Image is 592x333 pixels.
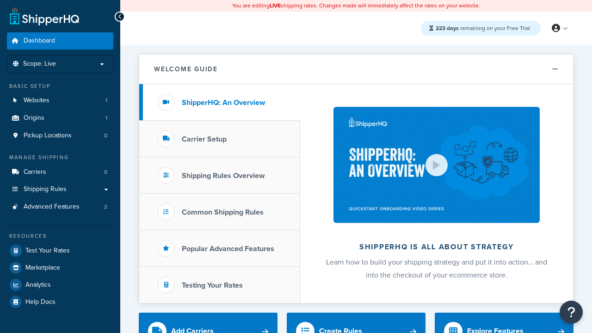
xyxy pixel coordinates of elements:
[7,127,113,144] li: Pickup Locations
[24,37,55,45] span: Dashboard
[7,32,113,49] a: Dashboard
[7,82,113,90] div: Basic Setup
[7,198,113,216] a: Advanced Features2
[7,232,113,240] div: Resources
[7,92,113,109] a: Websites1
[326,257,547,280] span: Learn how to build your shipping strategy and put it into action… and into the checkout of your e...
[182,245,274,253] h3: Popular Advanced Features
[7,164,113,181] a: Carriers0
[7,198,113,216] li: Advanced Features
[182,99,265,107] h3: ShipperHQ: An Overview
[436,24,530,32] span: remaining on your Free Trial
[436,24,459,32] strong: 223 days
[7,110,113,127] a: Origins1
[7,154,113,161] div: Manage Shipping
[24,114,44,122] span: Origins
[104,168,107,176] span: 0
[7,127,113,144] a: Pickup Locations0
[24,97,49,105] span: Websites
[25,298,55,306] span: Help Docs
[104,132,107,140] span: 0
[105,97,107,105] span: 1
[105,114,107,122] span: 1
[24,185,67,193] span: Shipping Rules
[7,294,113,310] a: Help Docs
[182,135,227,143] h3: Carrier Setup
[333,107,540,223] img: ShipperHQ is all about strategy
[23,60,56,68] span: Scope: Live
[24,132,72,140] span: Pickup Locations
[25,264,60,272] span: Marketplace
[7,92,113,109] li: Websites
[7,181,113,198] a: Shipping Rules
[154,66,218,73] h2: Welcome Guide
[182,172,265,180] h3: Shipping Rules Overview
[24,203,80,211] span: Advanced Features
[25,247,70,255] span: Test Your Rates
[270,1,281,10] b: LIVE
[104,203,107,211] span: 2
[7,259,113,276] a: Marketplace
[182,208,264,216] h3: Common Shipping Rules
[7,164,113,181] li: Carriers
[560,301,583,324] button: Open Resource Center
[24,168,46,176] span: Carriers
[25,281,51,289] span: Analytics
[7,277,113,293] a: Analytics
[7,242,113,259] a: Test Your Rates
[7,110,113,127] li: Origins
[325,243,549,251] h2: ShipperHQ is all about strategy
[182,281,243,290] h3: Testing Your Rates
[139,55,573,84] button: Welcome Guide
